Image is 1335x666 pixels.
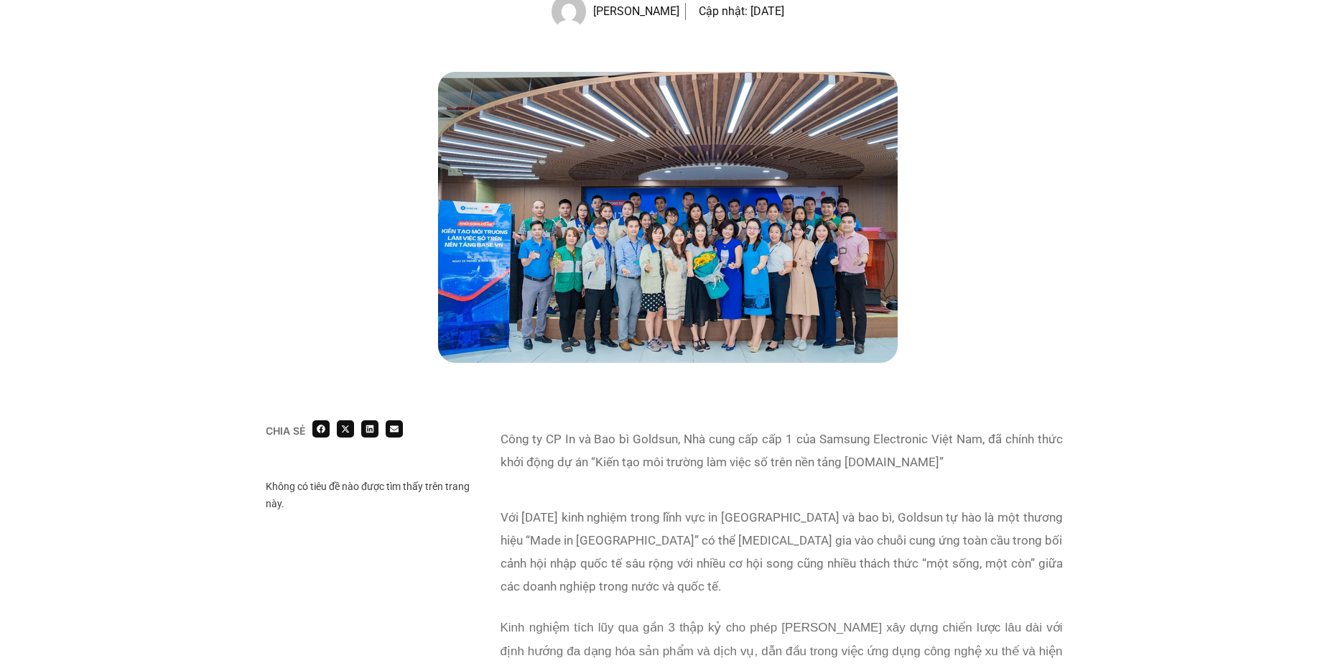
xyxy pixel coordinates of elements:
span: [PERSON_NAME] [586,1,679,22]
div: Chia sẻ [266,426,305,436]
div: Share on x-twitter [337,420,354,438]
img: Số hóa các quy trình làm việc cùng Base.vn là một bước trung gian cực kỳ quan trọng để Goldsun xâ... [438,72,898,363]
div: Share on facebook [312,420,330,438]
div: Share on email [386,420,403,438]
span: Cập nhật: [699,4,748,18]
time: [DATE] [750,4,784,18]
p: Công ty CP In và Bao bì Goldsun, Nhà cung cấp cấp 1 của Samsung Electronic Việt Nam, đã chính thứ... [501,427,1063,473]
p: Với [DATE] kinh nghiệm trong lĩnh vực in [GEOGRAPHIC_DATA] và bao bì, Goldsun tự hào là một thươn... [501,506,1063,598]
div: Share on linkedin [361,420,378,438]
div: Không có tiêu đề nào được tìm thấy trên trang này. [266,478,479,512]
